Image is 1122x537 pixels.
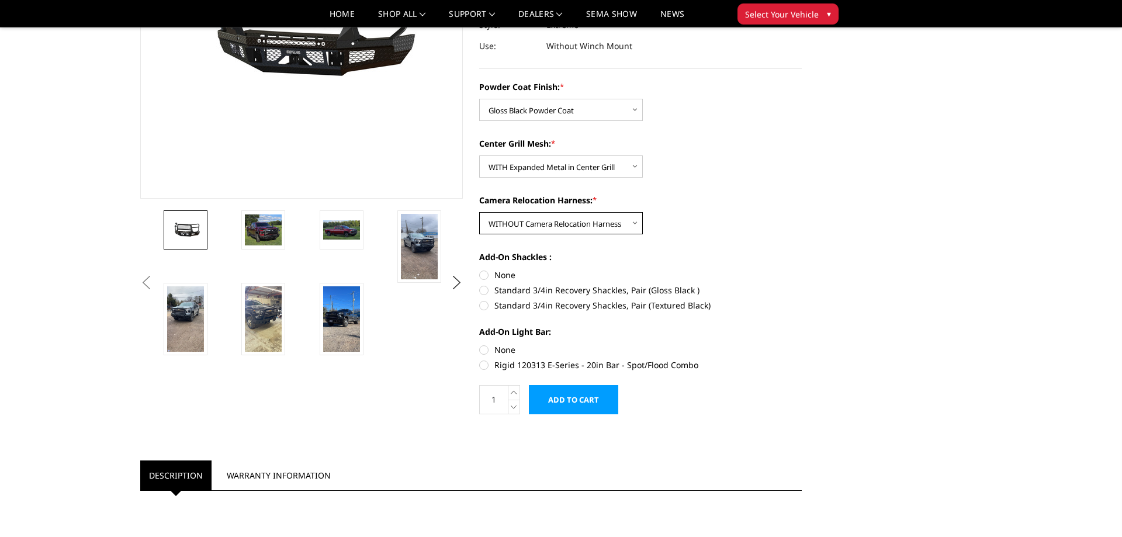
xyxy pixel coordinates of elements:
label: Standard 3/4in Recovery Shackles, Pair (Textured Black) [479,299,802,311]
a: Warranty Information [218,460,340,490]
img: 2024-2025 Chevrolet 2500-3500 - FT Series - Extreme Front Bumper [167,221,204,238]
a: Home [330,10,355,27]
img: 2024-2025 Chevrolet 2500-3500 - FT Series - Extreme Front Bumper [245,286,282,352]
label: Add-On Light Bar: [479,325,802,338]
img: 2024-2025 Chevrolet 2500-3500 - FT Series - Extreme Front Bumper [401,214,438,279]
img: 2024-2025 Chevrolet 2500-3500 - FT Series - Extreme Front Bumper [167,286,204,352]
span: Select Your Vehicle [745,8,819,20]
a: SEMA Show [586,10,637,27]
label: Add-On Shackles : [479,251,802,263]
label: Rigid 120313 E-Series - 20in Bar - Spot/Flood Combo [479,359,802,371]
img: 2024-2025 Chevrolet 2500-3500 - FT Series - Extreme Front Bumper [323,286,360,352]
button: Next [448,274,466,292]
iframe: Chat Widget [1064,481,1122,537]
a: Support [449,10,495,27]
button: Select Your Vehicle [737,4,839,25]
label: None [479,344,802,356]
span: ▾ [827,8,831,20]
label: Center Grill Mesh: [479,137,802,150]
a: Description [140,460,212,490]
a: News [660,10,684,27]
label: None [479,269,802,281]
label: Powder Coat Finish: [479,81,802,93]
dt: Use: [479,36,538,57]
label: Camera Relocation Harness: [479,194,802,206]
input: Add to Cart [529,385,618,414]
label: Standard 3/4in Recovery Shackles, Pair (Gloss Black ) [479,284,802,296]
img: 2024-2025 Chevrolet 2500-3500 - FT Series - Extreme Front Bumper [245,214,282,246]
a: shop all [378,10,425,27]
img: 2024-2025 Chevrolet 2500-3500 - FT Series - Extreme Front Bumper [323,220,360,240]
a: Dealers [518,10,563,27]
button: Previous [137,274,155,292]
dd: Without Winch Mount [546,36,632,57]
